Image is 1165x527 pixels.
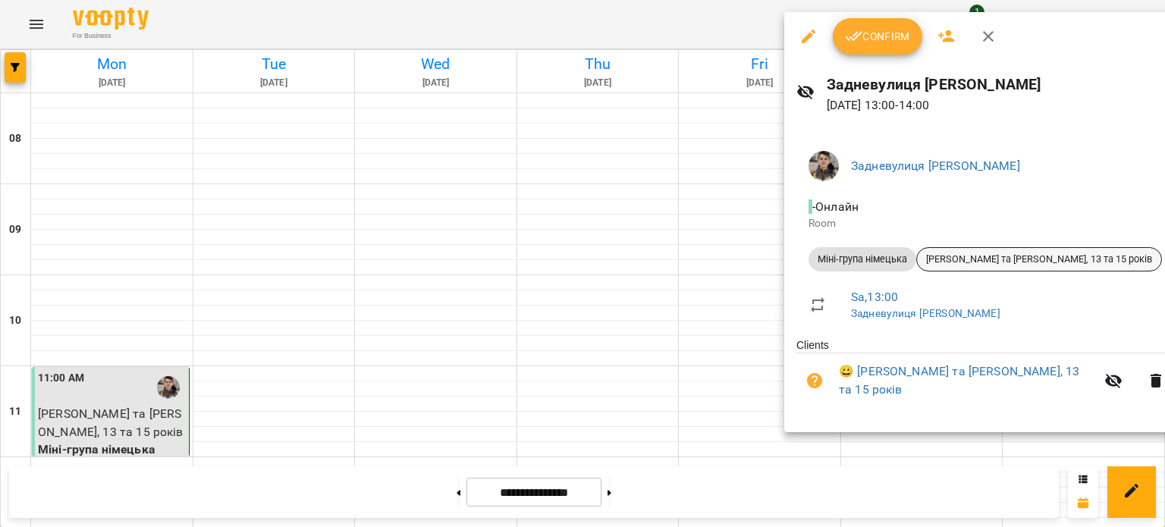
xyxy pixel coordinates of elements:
a: 😀 [PERSON_NAME] та [PERSON_NAME], 13 та 15 років [839,362,1095,398]
span: - Онлайн [809,199,862,214]
div: [PERSON_NAME] та [PERSON_NAME], 13 та 15 років [916,247,1162,271]
span: [PERSON_NAME] та [PERSON_NAME], 13 та 15 років [917,253,1161,266]
p: Room [809,216,1162,231]
img: fc1e08aabc335e9c0945016fe01e34a0.jpg [809,151,839,181]
a: Задневулиця [PERSON_NAME] [851,307,1000,319]
button: Unpaid. Bill the attendance? [796,362,833,399]
button: Confirm [833,18,922,55]
a: Задневулиця [PERSON_NAME] [851,158,1020,173]
a: Sa , 13:00 [851,290,898,304]
span: Confirm [845,27,910,45]
span: Міні-група німецька [809,253,916,266]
